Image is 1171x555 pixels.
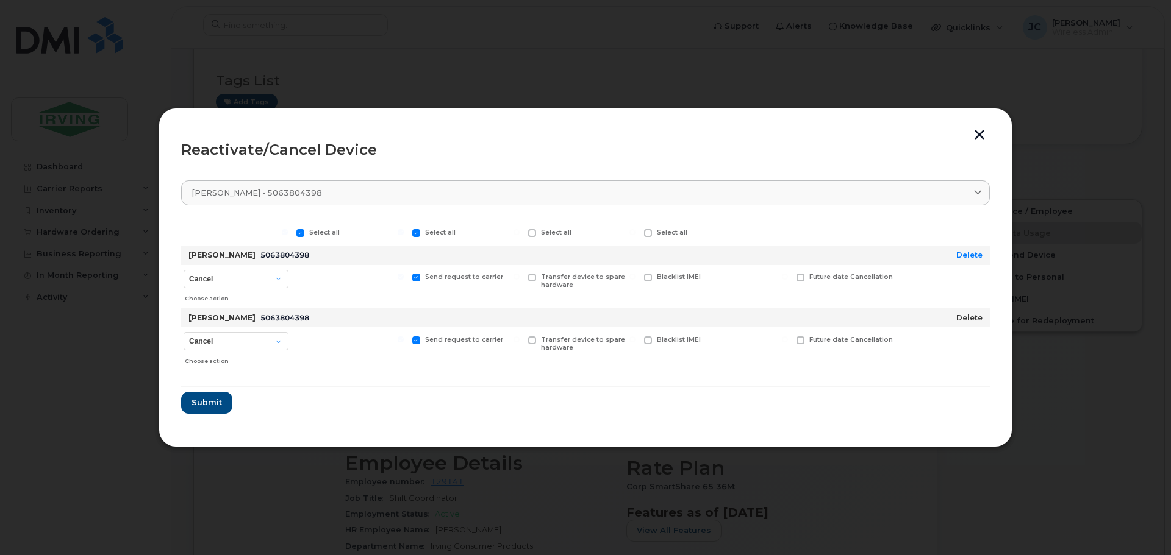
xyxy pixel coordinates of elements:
[192,397,222,408] span: Submit
[398,274,404,280] input: Send request to carrier
[425,336,503,344] span: Send request to carrier
[782,336,788,342] input: Future date Cancellation
[657,336,701,344] span: Blacklist IMEI
[809,336,893,344] span: Future date Cancellation
[514,229,520,235] input: Select all
[188,250,256,260] strong: [PERSON_NAME]
[782,274,788,280] input: Future date Cancellation
[181,180,990,205] a: [PERSON_NAME] - 5063804398
[260,250,309,260] span: 5063804398
[425,273,503,281] span: Send request to carrier
[398,229,404,235] input: Select all
[514,336,520,342] input: Transfer device to spare hardware
[282,229,288,235] input: Select all
[657,228,687,236] span: Select all
[629,229,636,235] input: Select all
[809,273,893,281] span: Future date Cancellation
[188,313,256,322] strong: [PERSON_NAME]
[541,336,625,352] span: Transfer device to spare hardware
[657,273,701,281] span: Blacklist IMEI
[192,187,322,199] span: [PERSON_NAME] - 5063804398
[398,336,404,342] input: Send request to carrier
[956,250,983,260] a: Delete
[629,274,636,280] input: Blacklist IMEI
[260,313,309,322] span: 5063804398
[541,273,625,289] span: Transfer device to spare hardware
[185,352,288,366] div: Choose action
[956,313,983,322] a: Delete
[181,143,990,157] div: Reactivate/Cancel Device
[309,228,340,236] span: Select all
[514,274,520,280] input: Transfer device to spare hardware
[629,336,636,342] input: Blacklist IMEI
[181,392,232,414] button: Submit
[425,228,456,236] span: Select all
[541,228,571,236] span: Select all
[185,289,288,303] div: Choose action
